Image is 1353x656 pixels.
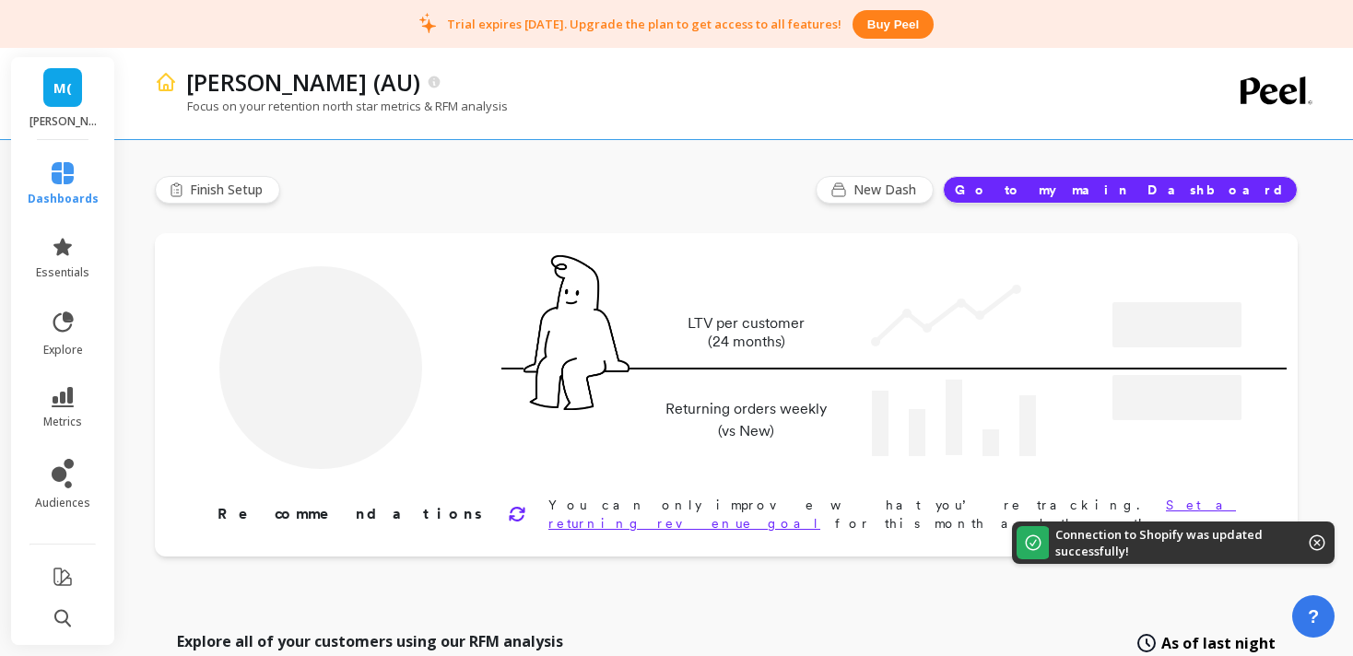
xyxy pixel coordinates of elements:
[816,176,934,204] button: New Dash
[36,265,89,280] span: essentials
[1161,632,1276,654] span: As of last night
[155,98,508,114] p: Focus on your retention north star metrics & RFM analysis
[28,192,99,206] span: dashboards
[524,255,629,410] img: pal seatted on line
[1308,603,1319,629] span: ?
[1055,526,1281,559] p: Connection to Shopify was updated successfully!
[177,630,563,652] p: Explore all of your customers using our RFM analysis
[155,71,177,93] img: header icon
[447,16,841,32] p: Trial expires [DATE]. Upgrade the plan to get access to all features!
[548,496,1239,533] p: You can only improve what you’re tracking. for this month and the next!
[29,114,97,129] p: Miss Amara (AU)
[155,176,280,204] button: Finish Setup
[853,10,934,39] button: Buy peel
[186,66,420,98] p: Miss Amara (AU)
[853,181,922,199] span: New Dash
[660,398,832,442] p: Returning orders weekly (vs New)
[35,496,90,510] span: audiences
[660,314,832,351] p: LTV per customer (24 months)
[53,77,72,99] span: M(
[43,343,83,357] span: explore
[1292,595,1335,638] button: ?
[218,503,486,525] p: Recommendations
[190,181,268,199] span: Finish Setup
[43,415,82,429] span: metrics
[943,176,1298,204] button: Go to my main Dashboard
